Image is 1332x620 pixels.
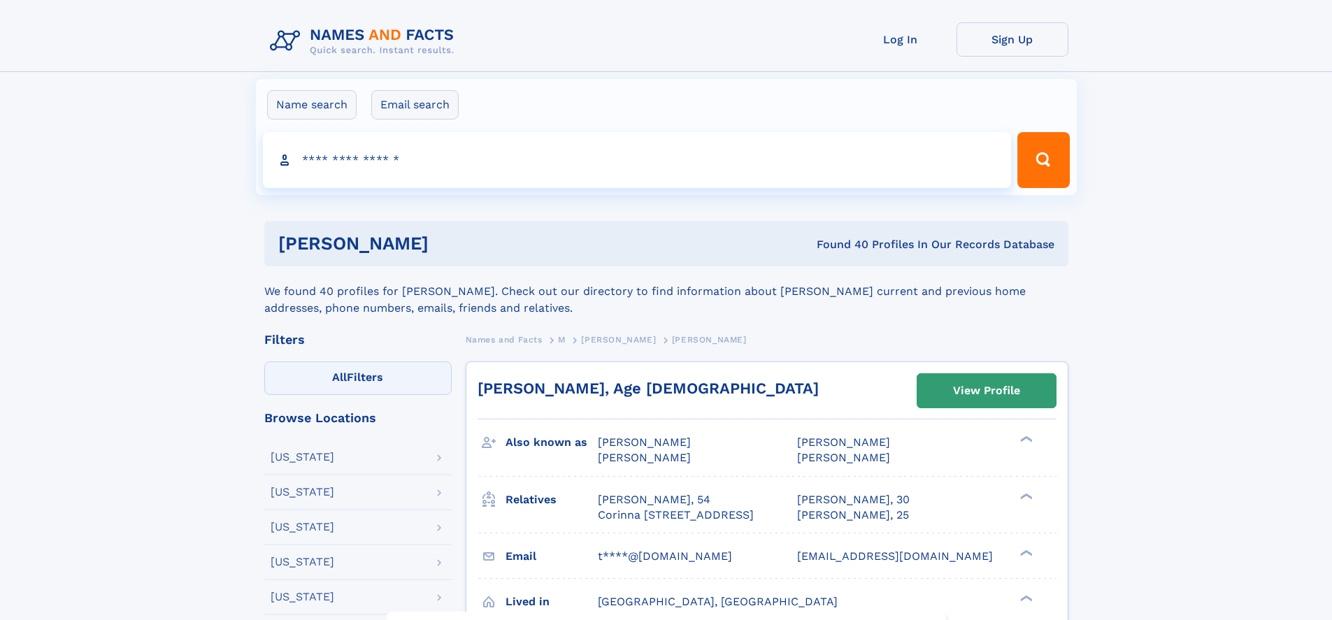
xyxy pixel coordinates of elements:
[598,451,691,464] span: [PERSON_NAME]
[263,132,1012,188] input: search input
[957,22,1068,57] a: Sign Up
[271,591,334,603] div: [US_STATE]
[598,492,710,507] a: [PERSON_NAME], 54
[1017,132,1069,188] button: Search Button
[506,590,598,614] h3: Lived in
[953,375,1020,407] div: View Profile
[278,235,623,252] h1: [PERSON_NAME]
[478,380,819,397] a: [PERSON_NAME], Age [DEMOGRAPHIC_DATA]
[371,90,459,120] label: Email search
[264,22,466,60] img: Logo Names and Facts
[797,507,909,523] a: [PERSON_NAME], 25
[271,521,334,533] div: [US_STATE]
[466,331,543,348] a: Names and Facts
[797,435,890,449] span: [PERSON_NAME]
[558,331,566,348] a: M
[506,488,598,512] h3: Relatives
[1017,435,1033,444] div: ❯
[271,486,334,498] div: [US_STATE]
[264,266,1068,317] div: We found 40 profiles for [PERSON_NAME]. Check out our directory to find information about [PERSON...
[267,90,357,120] label: Name search
[672,335,747,345] span: [PERSON_NAME]
[332,370,347,384] span: All
[797,492,910,507] a: [PERSON_NAME], 30
[845,22,957,57] a: Log In
[581,331,656,348] a: [PERSON_NAME]
[506,431,598,454] h3: Also known as
[506,545,598,568] h3: Email
[271,452,334,463] div: [US_STATE]
[264,333,452,346] div: Filters
[598,435,691,449] span: [PERSON_NAME]
[1017,593,1033,603] div: ❯
[271,556,334,568] div: [US_STATE]
[797,451,890,464] span: [PERSON_NAME]
[917,374,1056,408] a: View Profile
[598,595,838,608] span: [GEOGRAPHIC_DATA], [GEOGRAPHIC_DATA]
[797,549,993,563] span: [EMAIL_ADDRESS][DOMAIN_NAME]
[1017,491,1033,500] div: ❯
[622,237,1054,252] div: Found 40 Profiles In Our Records Database
[264,412,452,424] div: Browse Locations
[598,507,754,523] a: Corinna [STREET_ADDRESS]
[558,335,566,345] span: M
[264,361,452,395] label: Filters
[581,335,656,345] span: [PERSON_NAME]
[1017,548,1033,557] div: ❯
